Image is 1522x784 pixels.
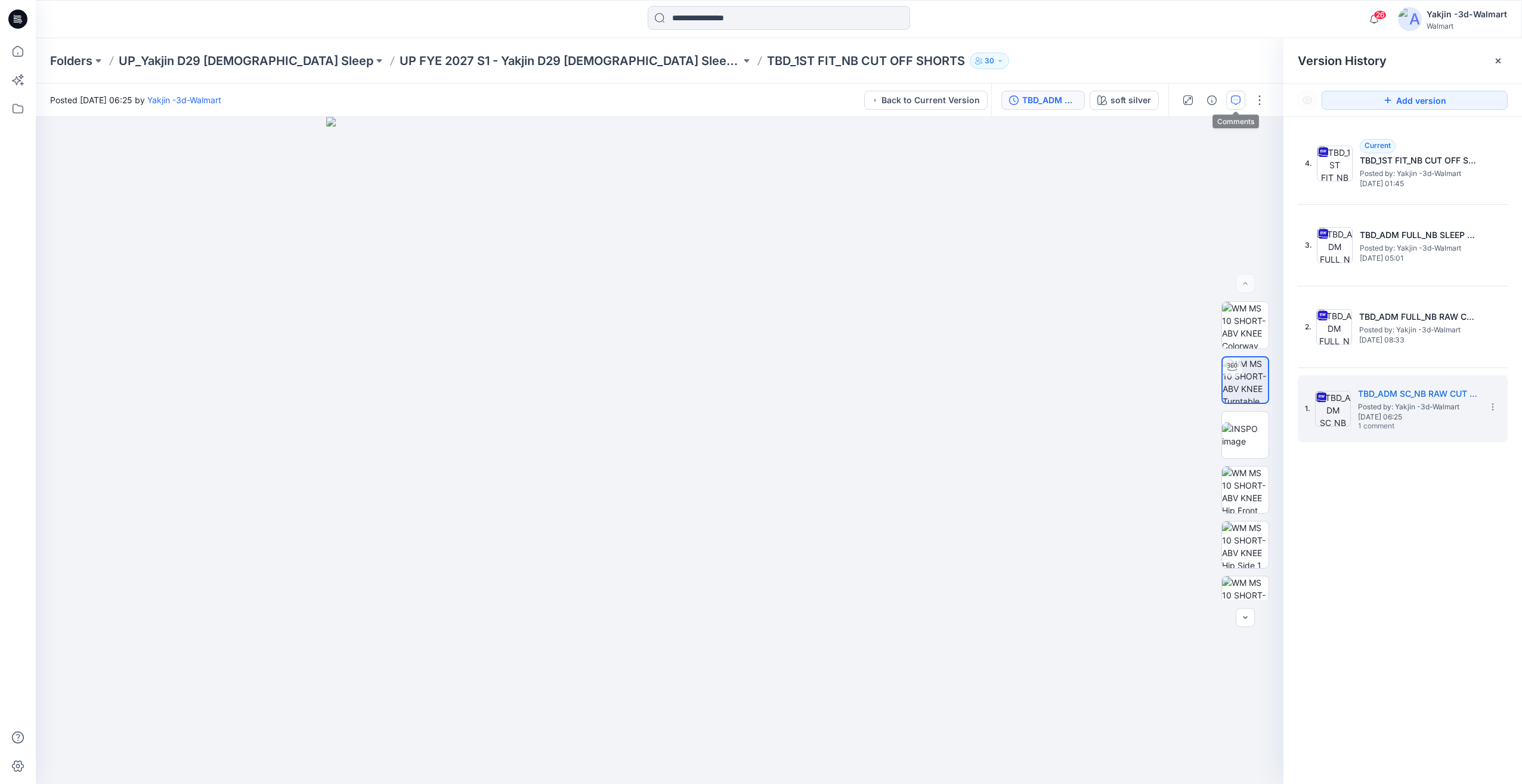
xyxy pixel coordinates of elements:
span: Current [1365,141,1391,150]
p: 30 [985,54,994,67]
span: [DATE] 05:01 [1360,254,1479,263]
span: [DATE] 08:33 [1359,336,1478,344]
img: INSPO image [1222,422,1269,447]
div: TBD_ADM SC_NB RAW CUT SHORT [1022,94,1077,107]
img: TBD_1ST FIT_NB CUT OFF SHORTS [1317,146,1353,181]
button: 30 [970,53,1009,69]
img: TBD_ADM SC_NB RAW CUT SHORT [1315,391,1351,427]
h5: TBD_ADM FULL_NB SLEEP CUT OFF SHORTS [1360,228,1479,242]
span: [DATE] 01:45 [1360,180,1479,188]
h5: TBD_1ST FIT_NB CUT OFF SHORTS [1360,153,1479,168]
span: Posted by: Yakjin -3d-Walmart [1358,401,1477,413]
img: WM MS 10 SHORT-ABV KNEE Turntable with Avatar [1223,357,1268,403]
a: UP FYE 2027 S1 - Yakjin D29 [DEMOGRAPHIC_DATA] Sleepwear [400,53,741,69]
span: Posted [DATE] 06:25 by [50,94,221,106]
button: Close [1493,56,1503,66]
a: UP_Yakjin D29 [DEMOGRAPHIC_DATA] Sleep [119,53,373,69]
span: Posted by: Yakjin -3d-Walmart [1360,168,1479,180]
span: 26 [1373,10,1387,20]
a: Yakjin -3d-Walmart [147,95,221,105]
span: Posted by: Yakjin -3d-Walmart [1359,324,1478,336]
div: soft silver [1110,94,1151,107]
img: avatar [1398,7,1422,31]
span: [DATE] 06:25 [1358,413,1477,421]
h5: TBD_ADM FULL_NB RAW CUT SHORT [1359,310,1478,324]
img: eyJhbGciOiJIUzI1NiIsImtpZCI6IjAiLCJzbHQiOiJzZXMiLCJ0eXAiOiJKV1QifQ.eyJkYXRhIjp7InR5cGUiOiJzdG9yYW... [326,117,993,784]
div: Walmart [1427,21,1507,30]
button: Show Hidden Versions [1298,91,1317,110]
span: 3. [1305,240,1312,251]
span: Version History [1298,54,1387,68]
span: Posted by: Yakjin -3d-Walmart [1360,242,1479,254]
img: WM MS 10 SHORT-ABV KNEE Hip Front wo Avatar [1222,467,1269,513]
div: Yakjin -3d-Walmart [1427,7,1507,21]
span: 1 comment [1358,422,1441,431]
span: 2. [1305,322,1311,332]
button: Details [1202,91,1221,110]
button: TBD_ADM SC_NB RAW CUT SHORT [1001,91,1085,110]
img: WM MS 10 SHORT-ABV KNEE Hip Side 1 wo Avatar [1222,521,1269,568]
img: TBD_ADM FULL_NB SLEEP CUT OFF SHORTS [1317,227,1353,263]
p: TBD_1ST FIT_NB CUT OFF SHORTS [767,53,965,69]
img: WM MS 10 SHORT-ABV KNEE Hip Back wo Avatar [1222,576,1269,623]
img: WM MS 10 SHORT-ABV KNEE Colorway wo Avatar [1222,302,1269,348]
button: Add version [1322,91,1508,110]
button: Back to Current Version [864,91,988,110]
span: 1. [1305,403,1310,414]
h5: TBD_ADM SC_NB RAW CUT SHORT [1358,387,1477,401]
a: Folders [50,53,92,69]
span: 4. [1305,158,1312,169]
img: TBD_ADM FULL_NB RAW CUT SHORT [1316,309,1352,345]
button: soft silver [1090,91,1159,110]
